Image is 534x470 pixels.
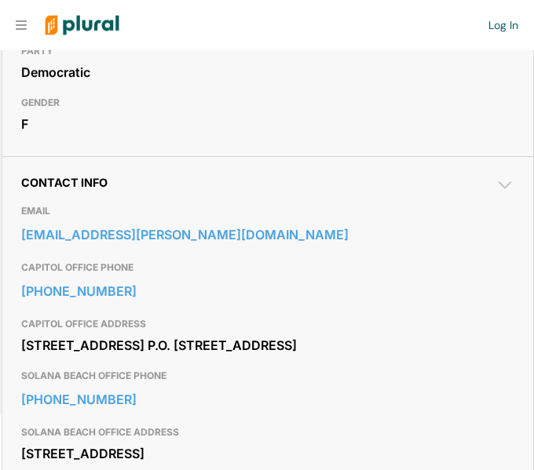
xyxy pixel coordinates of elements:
[21,42,514,60] h3: PARTY
[21,223,514,246] a: [EMAIL_ADDRESS][PERSON_NAME][DOMAIN_NAME]
[21,388,514,411] a: [PHONE_NUMBER]
[21,176,108,189] span: Contact Info
[21,423,514,442] h3: SOLANA BEACH OFFICE ADDRESS
[21,315,514,333] h3: CAPITOL OFFICE ADDRESS
[21,333,514,357] div: [STREET_ADDRESS] P.O. [STREET_ADDRESS]
[21,112,514,136] div: F
[21,279,514,303] a: [PHONE_NUMBER]
[21,442,514,465] div: [STREET_ADDRESS]
[33,1,131,50] img: Logo for Plural
[21,60,514,84] div: Democratic
[488,18,518,32] a: Log In
[21,93,514,112] h3: GENDER
[21,366,514,385] h3: SOLANA BEACH OFFICE PHONE
[21,202,514,220] h3: EMAIL
[21,258,514,277] h3: CAPITOL OFFICE PHONE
